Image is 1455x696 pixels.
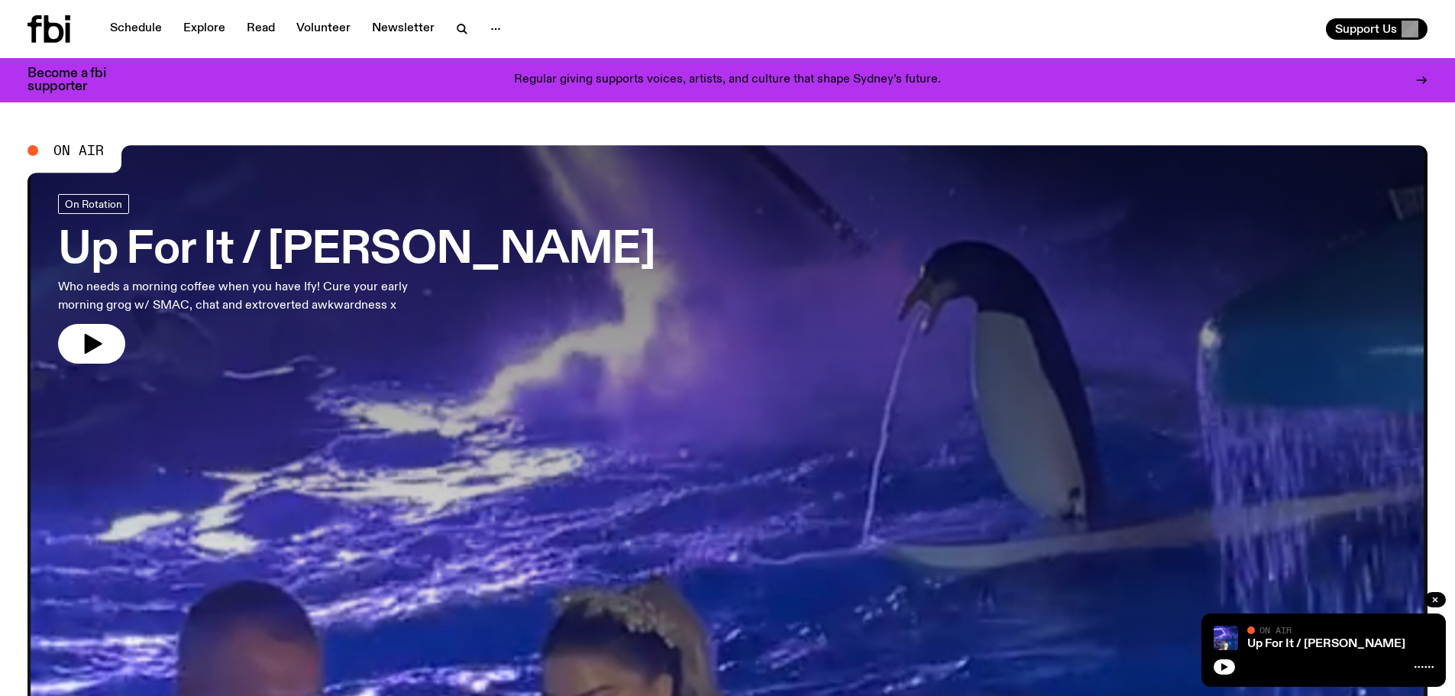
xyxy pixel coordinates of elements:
[58,278,449,315] p: Who needs a morning coffee when you have Ify! Cure your early morning grog w/ SMAC, chat and extr...
[238,18,284,40] a: Read
[27,67,125,93] h3: Become a fbi supporter
[514,73,941,87] p: Regular giving supports voices, artists, and culture that shape Sydney’s future.
[53,144,104,157] span: On Air
[1247,638,1405,650] a: Up For It / [PERSON_NAME]
[287,18,360,40] a: Volunteer
[58,194,655,364] a: Up For It / [PERSON_NAME]Who needs a morning coffee when you have Ify! Cure your early morning gr...
[363,18,444,40] a: Newsletter
[1335,22,1397,36] span: Support Us
[58,229,655,272] h3: Up For It / [PERSON_NAME]
[58,194,129,214] a: On Rotation
[174,18,234,40] a: Explore
[101,18,171,40] a: Schedule
[1259,625,1292,635] span: On Air
[1326,18,1428,40] button: Support Us
[65,198,122,209] span: On Rotation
